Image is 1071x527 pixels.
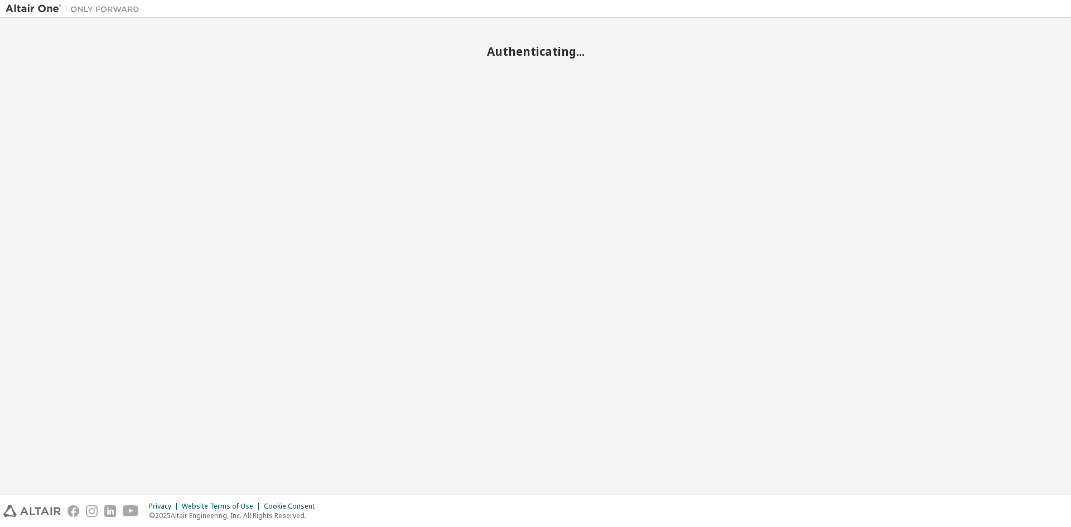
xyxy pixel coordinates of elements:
[182,502,264,511] div: Website Terms of Use
[149,511,321,520] p: © 2025 Altair Engineering, Inc. All Rights Reserved.
[264,502,321,511] div: Cookie Consent
[149,502,182,511] div: Privacy
[123,505,139,517] img: youtube.svg
[86,505,98,517] img: instagram.svg
[67,505,79,517] img: facebook.svg
[104,505,116,517] img: linkedin.svg
[6,44,1065,59] h2: Authenticating...
[3,505,61,517] img: altair_logo.svg
[6,3,145,14] img: Altair One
